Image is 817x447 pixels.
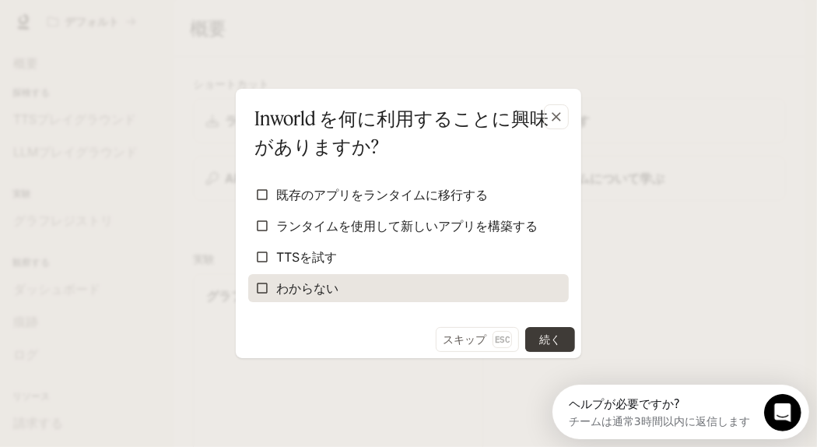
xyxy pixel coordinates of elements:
font: ESC [495,334,510,345]
font: 既存のアプリをランタイムに移行する [276,187,488,202]
font: 続く [539,333,561,346]
font: スキップ [443,333,486,346]
font: TTSを試す [276,249,337,265]
iframe: インターコムライブチャット [764,394,801,431]
button: 続く [525,327,575,352]
font: ランタイムを使用して新しいアプリを構築する [276,218,538,234]
iframe: Intercomライブチャットディスカバリーランチャー [552,385,809,439]
font: Inworld を何に利用することに興味がありますか? [254,107,549,158]
button: スキップESC [436,327,519,352]
font: わからない [276,280,338,296]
